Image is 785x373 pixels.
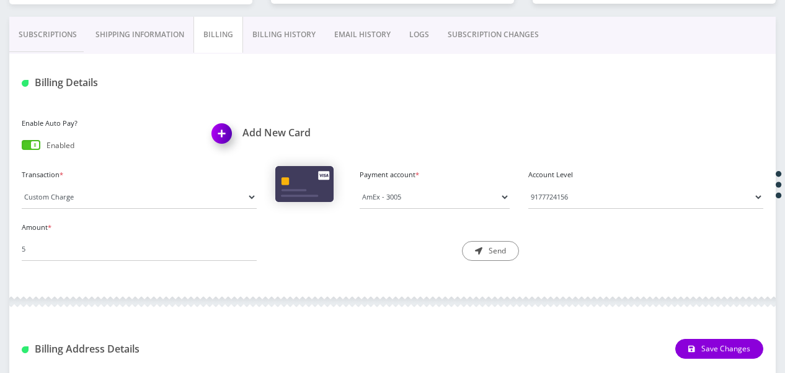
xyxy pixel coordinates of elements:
[438,17,548,53] a: SUBSCRIPTION CHANGES
[22,80,29,87] img: Billing Details
[212,127,384,139] a: Add New CardAdd New Card
[360,170,510,180] label: Payment account
[400,17,438,53] a: LOGS
[675,339,763,359] button: Save Changes
[47,140,74,151] p: Enabled
[462,241,519,261] button: Send
[22,77,257,89] h1: Billing Details
[528,170,763,180] label: Account Level
[22,343,257,355] h1: Billing Address Details
[22,346,29,353] img: Billing Address Detail
[206,120,242,156] img: Add New Card
[243,17,325,53] a: Billing History
[325,17,400,53] a: EMAIL HISTORY
[212,127,384,139] h1: Add New Card
[22,170,257,180] label: Transaction
[275,166,334,202] img: Cards
[22,237,257,261] input: Please Enter Amount
[22,118,193,129] label: Enable Auto Pay?
[22,222,257,233] label: Amount
[9,17,86,53] a: Subscriptions
[86,17,193,53] a: Shipping Information
[193,17,243,53] a: Billing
